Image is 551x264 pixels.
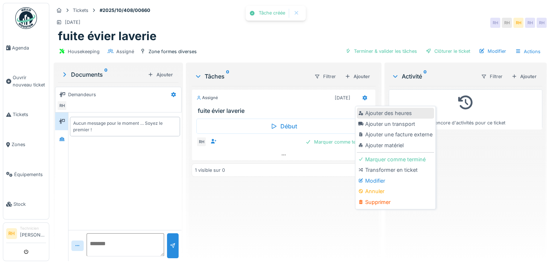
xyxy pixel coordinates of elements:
[259,10,285,16] div: Tâche créée
[68,91,96,98] div: Demandeurs
[13,74,46,88] span: Ouvrir nouveau ticket
[537,18,547,28] div: RH
[342,46,420,56] div: Terminer & valider les tâches
[357,108,434,119] div: Ajouter des heures
[502,18,512,28] div: RH
[392,72,475,81] div: Activité
[423,72,427,81] sup: 0
[20,226,46,241] li: [PERSON_NAME]
[15,7,37,29] img: Badge_color-CXgf-gQk.svg
[357,186,434,197] div: Annuler
[335,94,350,101] div: [DATE]
[12,141,46,148] span: Zones
[13,201,46,208] span: Stock
[226,72,229,81] sup: 0
[525,18,535,28] div: RH
[423,46,473,56] div: Clôturer le ticket
[476,46,509,56] div: Modifier
[68,48,100,55] div: Housekeeping
[195,167,225,174] div: 1 visible sur 0
[311,71,339,82] div: Filtrer
[20,226,46,231] div: Technicien
[357,154,434,165] div: Marquer comme terminé
[512,46,544,57] div: Actions
[478,71,506,82] div: Filtrer
[513,18,523,28] div: RH
[196,95,218,101] div: Assigné
[65,19,80,26] div: [DATE]
[302,137,371,147] div: Marquer comme terminé
[342,72,373,81] div: Ajouter
[196,137,206,147] div: RH
[58,29,156,43] h1: fuite évier laverie
[357,197,434,208] div: Supprimer
[14,171,46,178] span: Équipements
[509,72,539,81] div: Ajouter
[357,165,434,175] div: Transformer en ticket
[357,175,434,186] div: Modifier
[73,7,88,14] div: Tickets
[149,48,197,55] div: Zone formes diverses
[104,70,108,79] sup: 0
[490,18,500,28] div: RH
[198,107,372,114] h3: fuite évier laverie
[73,120,177,133] div: Aucun message pour le moment … Soyez le premier !
[145,70,176,80] div: Ajouter
[6,228,17,239] li: RH
[195,72,308,81] div: Tâches
[13,111,46,118] span: Tickets
[12,44,46,51] span: Agenda
[57,101,67,111] div: RH
[116,48,134,55] div: Assigné
[61,70,145,79] div: Documents
[393,93,538,126] div: Pas encore d'activités pour ce ticket
[357,129,434,140] div: Ajouter une facture externe
[97,7,153,14] strong: #2025/10/408/00660
[196,119,371,134] div: Début
[357,140,434,151] div: Ajouter matériel
[357,119,434,129] div: Ajouter un transport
